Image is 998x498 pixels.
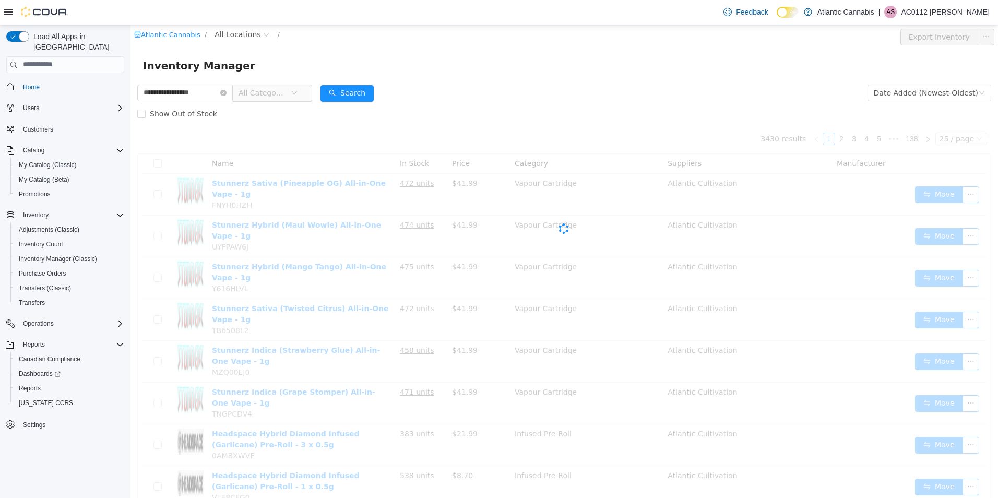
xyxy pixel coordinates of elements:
span: My Catalog (Beta) [15,173,124,186]
span: Home [23,83,40,91]
i: icon: down [848,65,854,72]
span: Catalog [23,146,44,155]
a: Inventory Manager (Classic) [15,253,101,265]
button: Catalog [2,143,128,158]
span: Operations [23,319,54,328]
button: Transfers [10,295,128,310]
a: My Catalog (Beta) [15,173,74,186]
button: Export Inventory [770,4,848,20]
p: AC0112 [PERSON_NAME] [901,6,990,18]
button: Inventory [19,209,53,221]
span: Promotions [15,188,124,200]
button: [US_STATE] CCRS [10,396,128,410]
span: AS [886,6,895,18]
span: Reports [19,384,41,393]
button: Users [2,101,128,115]
button: icon: searchSearch [190,60,243,77]
span: Inventory Count [19,240,63,248]
button: Canadian Compliance [10,352,128,366]
span: Settings [19,418,124,431]
a: icon: shopAtlantic Cannabis [4,6,70,14]
span: Home [19,80,124,93]
button: My Catalog (Beta) [10,172,128,187]
span: Canadian Compliance [15,353,124,365]
span: Reports [15,382,124,395]
button: Operations [19,317,58,330]
a: Purchase Orders [15,267,70,280]
span: Purchase Orders [15,267,124,280]
button: Operations [2,316,128,331]
i: icon: shop [4,6,10,13]
span: Transfers [15,297,124,309]
a: Home [19,81,44,93]
span: Catalog [19,144,124,157]
a: Adjustments (Classic) [15,223,84,236]
a: Dashboards [10,366,128,381]
button: Reports [2,337,128,352]
span: My Catalog (Classic) [15,159,124,171]
button: Users [19,102,43,114]
span: Inventory Manager [13,32,131,49]
span: Operations [19,317,124,330]
span: Load All Apps in [GEOGRAPHIC_DATA] [29,31,124,52]
span: All Locations [84,4,130,15]
span: Dashboards [15,367,124,380]
span: Canadian Compliance [19,355,80,363]
span: Users [19,102,124,114]
button: My Catalog (Classic) [10,158,128,172]
button: Home [2,79,128,94]
img: Cova [21,7,68,17]
span: Promotions [19,190,51,198]
span: Purchase Orders [19,269,66,278]
button: Catalog [19,144,49,157]
input: Dark Mode [777,7,799,18]
a: Transfers [15,297,49,309]
a: Customers [19,123,57,136]
span: Transfers (Classic) [19,284,71,292]
span: Reports [23,340,45,349]
span: Adjustments (Classic) [19,226,79,234]
a: My Catalog (Classic) [15,159,81,171]
span: / [147,6,149,14]
span: Users [23,104,39,112]
span: Reports [19,338,124,351]
a: [US_STATE] CCRS [15,397,77,409]
span: Transfers (Classic) [15,282,124,294]
span: Washington CCRS [15,397,124,409]
a: Reports [15,382,45,395]
span: Customers [23,125,53,134]
span: Settings [23,421,45,429]
div: Date Added (Newest-Oldest) [743,60,848,76]
span: Transfers [19,299,45,307]
a: Feedback [719,2,772,22]
span: All Categories [108,63,156,73]
button: Inventory Count [10,237,128,252]
span: Feedback [736,7,768,17]
span: / [74,6,76,14]
span: My Catalog (Beta) [19,175,69,184]
button: Reports [10,381,128,396]
span: [US_STATE] CCRS [19,399,73,407]
button: Inventory [2,208,128,222]
span: Inventory Manager (Classic) [19,255,97,263]
button: Transfers (Classic) [10,281,128,295]
p: Atlantic Cannabis [817,6,874,18]
a: Promotions [15,188,55,200]
span: My Catalog (Classic) [19,161,77,169]
a: Settings [19,419,50,431]
i: icon: close-circle [90,65,96,71]
span: Show Out of Stock [15,85,91,93]
button: Adjustments (Classic) [10,222,128,237]
span: Inventory [23,211,49,219]
a: Transfers (Classic) [15,282,75,294]
button: Inventory Manager (Classic) [10,252,128,266]
span: Inventory Manager (Classic) [15,253,124,265]
button: icon: ellipsis [847,4,864,20]
a: Canadian Compliance [15,353,85,365]
div: AC0112 Stuckless Christy [884,6,897,18]
button: Customers [2,122,128,137]
a: Inventory Count [15,238,67,251]
button: Purchase Orders [10,266,128,281]
span: Customers [19,123,124,136]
